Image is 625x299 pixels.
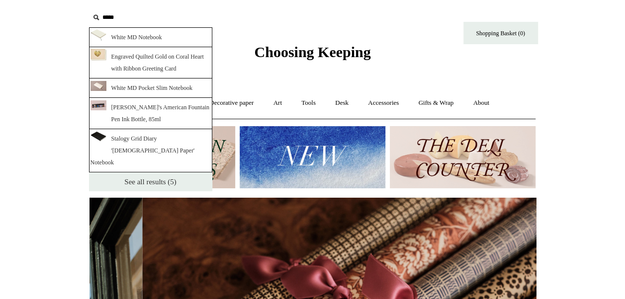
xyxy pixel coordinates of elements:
[89,129,212,172] a: Stalogy Grid Diary '[DEMOGRAPHIC_DATA] Paper' Notebook
[254,44,370,60] span: Choosing Keeping
[464,90,498,116] a: About
[89,172,212,191] a: See all results (5)
[326,90,357,116] a: Desk
[89,98,212,129] a: [PERSON_NAME]'s American Fountain Pen Ink Bottle, 85ml
[240,126,385,188] img: New.jpg__PID:f73bdf93-380a-4a35-bcfe-7823039498e1
[292,90,325,116] a: Tools
[90,29,106,41] img: 5TMj-DI_xPKL6x0ICGUH0k4g1kcl-_l3dJkYOkcQXQ_thumb.png
[90,49,106,61] img: swE_v8wUoXD_o1bliegHg6wf1NVQfwz_OoTGqRkey28_thumb.png
[89,47,212,78] a: Engraved Quilted Gold on Coral Heart with Ribbon Greeting Card
[90,100,106,110] img: CopyrightChoosignKeepingBS202104Noodler_sRT2Bis_thumb.jpg
[200,90,263,116] a: Decorative paper
[89,27,212,47] a: White MD Notebook
[463,22,538,44] a: Shopping Basket (0)
[254,52,370,59] a: Choosing Keeping
[89,78,212,98] a: White MD Pocket Slim Notebook
[90,132,106,142] img: Uzir0EDjeDeCFl5X1aUW5CMQSmUqSnMihx2jFFcJ04w_thumb.png
[359,90,408,116] a: Accessories
[409,90,462,116] a: Gifts & Wrap
[265,90,291,116] a: Art
[90,81,106,91] img: Copyright_Choosing_Keeping_20150603_10064_10058_thumb.jpg
[390,126,536,188] img: The Deli Counter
